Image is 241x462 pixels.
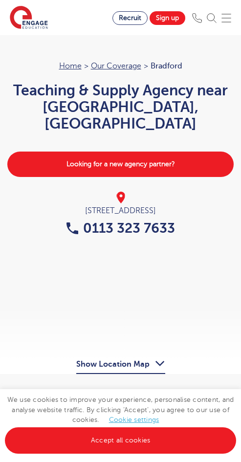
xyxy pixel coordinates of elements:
a: Sign up [150,11,185,25]
div: [STREET_ADDRESS] [85,192,156,217]
img: Phone [192,13,202,23]
a: Cookie settings [109,416,159,423]
span: Bradford [151,62,182,70]
nav: breadcrumb [7,60,234,72]
img: Mobile Menu [221,13,231,23]
a: 0113 323 7633 [66,220,175,236]
a: Home [59,62,82,70]
a: Accept all cookies [5,427,236,454]
h1: Teaching & Supply Agency near [GEOGRAPHIC_DATA], [GEOGRAPHIC_DATA] [7,82,234,132]
a: Our coverage [91,62,141,70]
span: > [144,62,148,70]
img: Search [207,13,217,23]
a: Recruit [112,11,148,25]
span: Recruit [119,14,141,22]
button: Show Location Map [76,355,165,374]
a: Looking for a new agency partner? [7,152,234,177]
span: > [84,62,88,70]
img: Engage Education [10,6,48,30]
span: We use cookies to improve your experience, personalise content, and analyse website traffic. By c... [5,396,236,444]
